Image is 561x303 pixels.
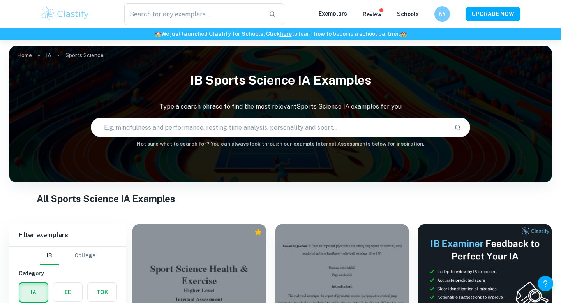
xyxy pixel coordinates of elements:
[53,283,82,301] button: EE
[155,31,161,37] span: 🏫
[65,51,104,60] p: Sports Science
[438,10,447,18] h6: KY
[434,6,450,22] button: KY
[40,247,95,265] div: Filter type choice
[74,247,95,265] button: College
[9,224,126,246] h6: Filter exemplars
[19,269,117,278] h6: Category
[40,247,59,265] button: IB
[17,50,32,61] a: Home
[397,11,419,17] a: Schools
[451,121,464,134] button: Search
[91,116,448,138] input: E.g. mindfulness and performance, resting time analysis, personality and sport...
[538,276,553,291] button: Help and Feedback
[319,9,347,18] p: Exemplars
[41,6,90,22] img: Clastify logo
[9,102,552,111] p: Type a search phrase to find the most relevant Sports Science IA examples for you
[280,31,292,37] a: here
[124,3,263,25] input: Search for any exemplars...
[2,30,559,38] h6: We just launched Clastify for Schools. Click to learn how to become a school partner.
[19,283,48,302] button: IA
[466,7,520,21] button: UPGRADE NOW
[400,31,407,37] span: 🏫
[9,140,552,148] h6: Not sure what to search for? You can always look through our example Internal Assessments below f...
[46,50,51,61] a: IA
[363,10,381,19] p: Review
[254,228,262,236] div: Premium
[88,283,116,301] button: TOK
[37,192,525,206] h1: All Sports Science IA Examples
[9,68,552,93] h1: IB Sports Science IA examples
